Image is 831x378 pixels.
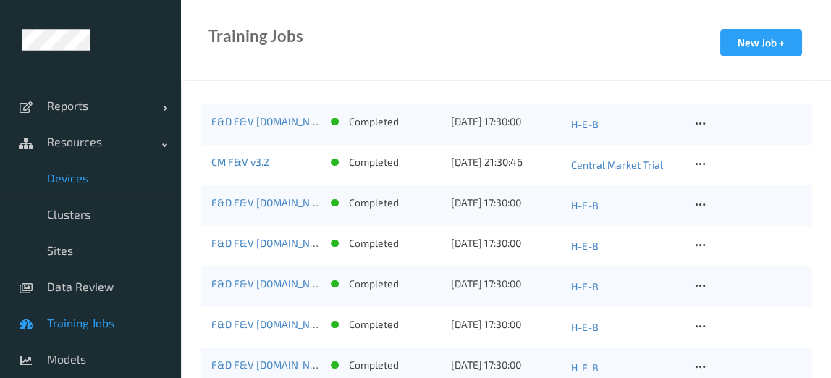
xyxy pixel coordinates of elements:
p: completed [349,277,399,291]
p: completed [349,317,399,332]
p: completed [349,114,399,129]
a: F&D F&V [DOMAIN_NAME] (Daily) [DATE] 16:30 [211,115,425,127]
div: [DATE] 21:30:46 [451,155,561,169]
div: [DATE] 17:30:00 [451,277,561,291]
p: completed [349,358,399,372]
div: Training Jobs [208,29,303,43]
div: [DATE] 17:30:00 [451,114,561,129]
a: F&D F&V [DOMAIN_NAME] (Daily) [DATE] 16:30 [211,318,425,330]
div: [DATE] 17:30:00 [451,196,561,210]
a: Central Market Trial [571,155,681,175]
a: H-E-B [571,196,681,216]
a: H-E-B [571,358,681,378]
a: CM F&V v3.2 [211,156,269,168]
p: completed [349,155,399,169]
a: H-E-B [571,236,681,256]
div: [DATE] 17:30:00 [451,317,561,332]
p: completed [349,196,399,210]
a: F&D F&V [DOMAIN_NAME] (Daily) [DATE] 16:30 [211,358,425,371]
a: H-E-B [571,277,681,297]
a: F&D F&V [DOMAIN_NAME] (Daily) [DATE] 16:30 [211,196,425,209]
p: completed [349,236,399,251]
a: F&D F&V [DOMAIN_NAME] (Daily) [DATE] 16:30 [211,277,425,290]
div: [DATE] 17:30:00 [451,236,561,251]
a: H-E-B [571,114,681,135]
button: New Job + [720,29,802,56]
a: F&D F&V [DOMAIN_NAME] (Daily) [DATE] 16:30 [211,237,425,249]
a: H-E-B [571,317,681,337]
div: [DATE] 17:30:00 [451,358,561,372]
